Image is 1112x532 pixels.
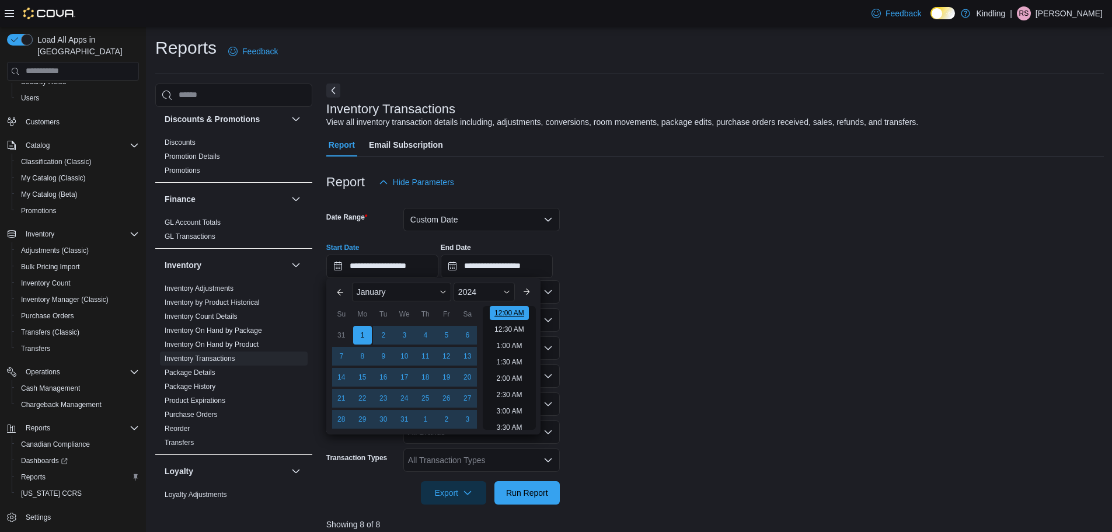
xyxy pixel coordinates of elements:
li: 12:00 AM [490,306,529,320]
span: Customers [26,117,60,127]
span: Loyalty Redemption Values [165,504,249,513]
input: Dark Mode [930,7,955,19]
div: rodri sandoval [1017,6,1031,20]
div: day-30 [374,410,393,429]
span: Inventory [21,227,139,241]
button: Settings [2,509,144,526]
span: Adjustments (Classic) [21,246,89,255]
span: Package Details [165,368,215,377]
button: Previous Month [331,283,350,301]
a: Users [16,91,44,105]
h3: Inventory [165,259,201,271]
span: Inventory On Hand by Product [165,340,259,349]
div: day-3 [395,326,414,345]
span: Inventory Count [16,276,139,290]
span: Purchase Orders [21,311,74,321]
a: Dashboards [16,454,72,468]
span: Chargeback Management [21,400,102,409]
span: Transfers (Classic) [21,328,79,337]
button: Reports [2,420,144,436]
a: GL Transactions [165,232,215,241]
div: day-18 [416,368,435,387]
div: day-31 [395,410,414,429]
a: Feedback [867,2,926,25]
span: Inventory Count Details [165,312,238,321]
div: Inventory [155,281,312,454]
div: day-9 [374,347,393,366]
div: day-7 [332,347,351,366]
h3: Discounts & Promotions [165,113,260,125]
button: Open list of options [543,371,553,381]
span: GL Transactions [165,232,215,241]
span: Email Subscription [369,133,443,157]
span: Reorder [165,424,190,433]
div: day-16 [374,368,393,387]
span: Feedback [242,46,278,57]
div: day-27 [458,389,477,408]
span: Promotions [21,206,57,215]
a: [US_STATE] CCRS [16,486,86,500]
div: day-4 [416,326,435,345]
div: day-20 [458,368,477,387]
a: Inventory Manager (Classic) [16,293,113,307]
button: Inventory [2,226,144,242]
div: Loyalty [155,488,312,520]
button: Open list of options [543,315,553,325]
a: Customers [21,115,64,129]
button: Classification (Classic) [12,154,144,170]
div: day-11 [416,347,435,366]
p: | [1010,6,1012,20]
p: Kindling [976,6,1005,20]
span: 2024 [458,287,476,297]
div: day-6 [458,326,477,345]
span: My Catalog (Beta) [16,187,139,201]
a: Inventory On Hand by Package [165,326,262,335]
span: Cash Management [21,384,80,393]
a: Loyalty Adjustments [165,491,227,499]
span: Transfers [21,344,50,353]
img: Cova [23,8,75,19]
button: Customers [2,113,144,130]
div: day-26 [437,389,456,408]
span: Inventory On Hand by Package [165,326,262,335]
span: Dashboards [16,454,139,468]
a: Promotions [16,204,61,218]
button: Reports [21,421,55,435]
span: Adjustments (Classic) [16,244,139,258]
span: Report [329,133,355,157]
span: Classification (Classic) [21,157,92,166]
span: Users [16,91,139,105]
div: Su [332,305,351,324]
div: day-28 [332,410,351,429]
a: Bulk Pricing Import [16,260,85,274]
span: Promotions [16,204,139,218]
div: day-8 [353,347,372,366]
h3: Finance [165,193,196,205]
span: Purchase Orders [16,309,139,323]
a: Inventory by Product Historical [165,298,260,307]
label: Start Date [326,243,360,252]
span: Inventory [26,230,54,239]
a: Purchase Orders [16,309,79,323]
span: Dark Mode [930,19,931,20]
div: Sa [458,305,477,324]
span: Inventory Manager (Classic) [16,293,139,307]
div: day-17 [395,368,414,387]
a: Promotions [165,166,200,175]
button: Inventory [21,227,59,241]
li: 2:30 AM [491,388,527,402]
button: Inventory [165,259,287,271]
span: Catalog [26,141,50,150]
button: Promotions [12,203,144,219]
div: day-10 [395,347,414,366]
p: [PERSON_NAME] [1036,6,1103,20]
button: Purchase Orders [12,308,144,324]
h1: Reports [155,36,217,60]
div: Discounts & Promotions [155,135,312,182]
a: Discounts [165,138,196,147]
button: Open list of options [543,427,553,437]
a: Package History [165,383,215,391]
button: Inventory Count [12,275,144,291]
a: Canadian Compliance [16,437,95,451]
button: Open list of options [543,287,553,297]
